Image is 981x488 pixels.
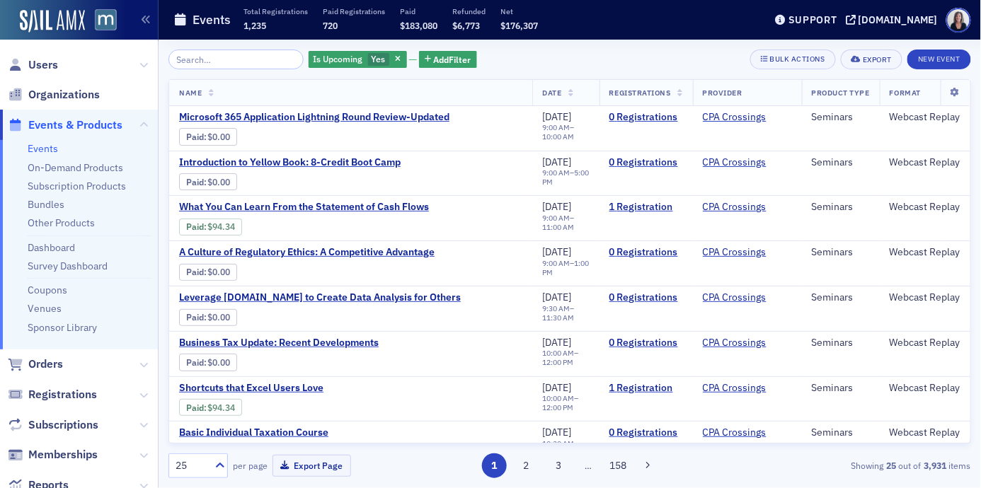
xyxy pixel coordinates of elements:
div: – [542,304,589,323]
span: Leverage PowerBI.com to Create Data Analysis for Others [179,291,461,304]
button: Bulk Actions [750,50,836,69]
a: 0 Registrations [609,156,683,169]
span: $0.00 [208,177,231,187]
time: 10:00 AM [542,348,574,358]
time: 12:00 PM [542,357,573,367]
a: Organizations [8,87,100,103]
a: Leverage [DOMAIN_NAME] to Create Data Analysis for Others [179,291,461,304]
span: $0.00 [208,267,231,277]
div: – [542,394,589,412]
a: Survey Dashboard [28,260,108,272]
a: CPA Crossings [703,337,767,349]
time: 11:00 AM [542,222,574,232]
a: Introduction to Yellow Book: 8-Credit Boot Camp [179,156,417,169]
div: Paid: 0 - $0 [179,264,237,281]
span: Product Type [812,88,870,98]
div: Webcast Replay [890,111,960,124]
span: Memberships [28,447,98,463]
a: SailAMX [20,10,85,33]
a: 1 Registration [609,382,683,395]
a: Paid [186,312,204,323]
time: 10:00 AM [542,132,574,141]
a: Paid [186,267,204,277]
time: 9:00 AM [542,213,570,223]
span: Business Tax Update: Recent Developments [179,337,417,349]
span: $176,307 [501,20,539,31]
button: Export Page [272,455,351,477]
a: CPA Crossings [703,426,767,439]
span: CPA Crossings [703,111,792,124]
a: Paid [186,357,204,368]
a: What You Can Learn From the Statement of Cash Flows [179,201,429,214]
a: On-Demand Products [28,161,123,174]
div: Seminars [812,246,870,259]
time: 10:00 AM [542,393,574,403]
time: 12:00 PM [542,402,573,412]
div: Seminars [812,156,870,169]
span: $0.00 [208,357,231,368]
div: Seminars [812,291,870,304]
a: Subscription Products [28,180,126,192]
a: Registrations [8,387,97,402]
time: 5:00 PM [542,168,589,187]
span: Subscriptions [28,417,98,433]
a: Microsoft 365 Application Lightning Round Review-Updated [179,111,449,124]
a: View Homepage [85,9,117,33]
div: Webcast Replay [890,246,960,259]
span: : [186,221,208,232]
a: Paid [186,221,204,232]
span: [DATE] [542,245,571,258]
a: Sponsor Library [28,321,97,334]
span: Registrations [28,387,97,402]
div: – [542,123,589,141]
span: $0.00 [208,132,231,142]
button: 3 [546,453,571,478]
button: 2 [514,453,539,478]
span: [DATE] [542,110,571,123]
a: Events [28,142,58,155]
span: Profile [946,8,971,33]
span: Organizations [28,87,100,103]
a: Coupons [28,284,67,296]
time: 9:00 AM [542,168,570,178]
span: $6,773 [453,20,481,31]
time: 9:30 AM [542,303,570,313]
span: [DATE] [542,156,571,168]
a: CPA Crossings [703,201,767,214]
div: [DOMAIN_NAME] [859,13,938,26]
div: 25 [176,458,207,473]
button: 158 [606,453,631,478]
span: CPA Crossings [703,426,792,439]
span: [DATE] [542,291,571,303]
h1: Events [193,11,231,28]
a: Subscriptions [8,417,98,433]
button: New Event [907,50,971,69]
label: per page [233,459,268,472]
a: Bundles [28,198,64,211]
a: Basic Individual Taxation Course [179,426,417,439]
a: A Culture of Regulatory Ethics: A Competitive Advantage [179,246,435,259]
a: Shortcuts that Excel Users Love [179,382,417,395]
a: CPA Crossings [703,111,767,124]
div: Export [863,56,892,64]
span: Is Upcoming [314,53,363,64]
a: 0 Registrations [609,111,683,124]
a: 1 Registration [609,201,683,214]
span: 1,235 [243,20,266,31]
a: Venues [28,302,62,315]
div: Webcast Replay [890,156,960,169]
span: Users [28,57,58,73]
a: Events & Products [8,117,122,133]
span: [DATE] [542,381,571,394]
div: Paid: 0 - $0 [179,128,237,145]
time: 9:00 AM [542,122,570,132]
time: 10:30 AM [542,438,574,448]
span: : [186,402,208,413]
a: Other Products [28,216,95,229]
span: CPA Crossings [703,382,792,395]
p: Net [501,6,539,16]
